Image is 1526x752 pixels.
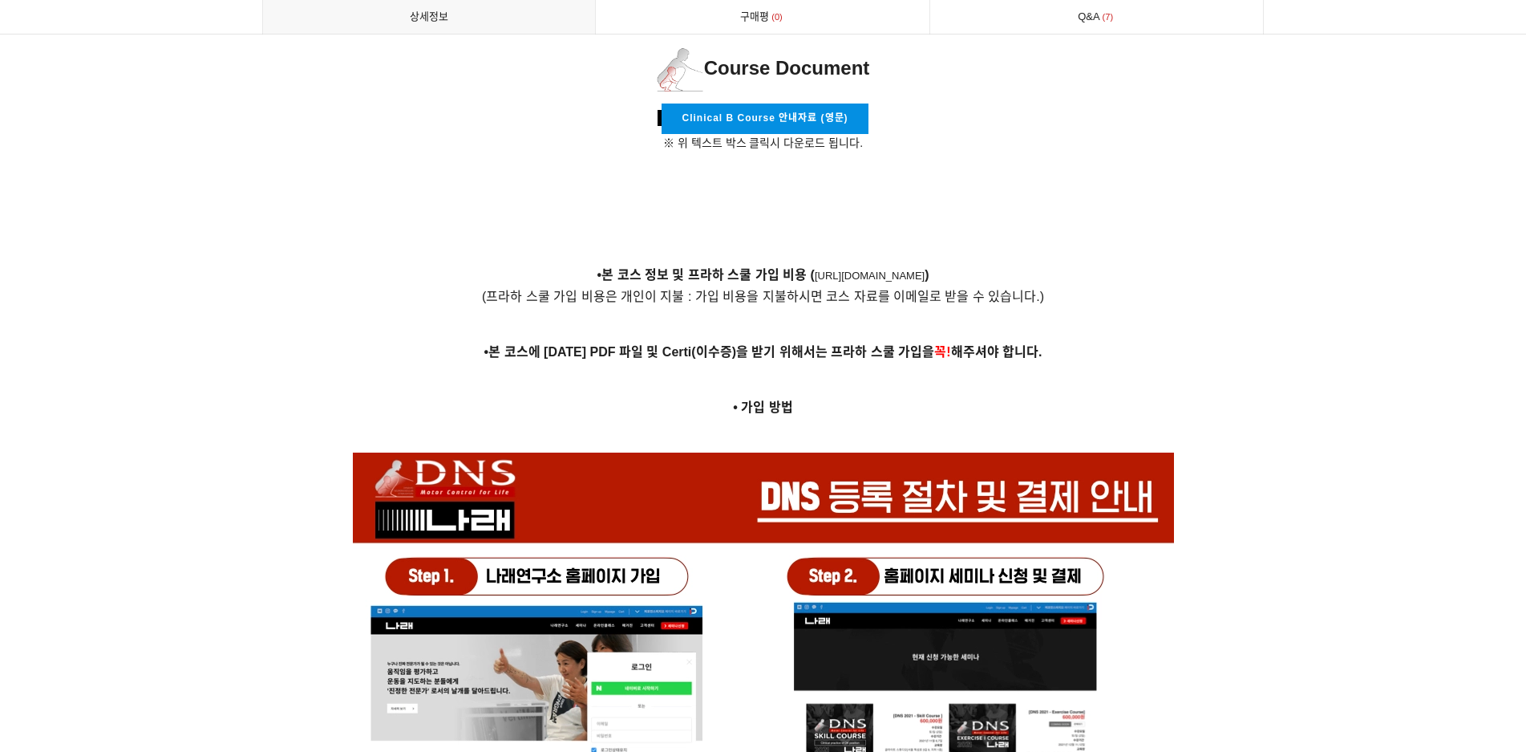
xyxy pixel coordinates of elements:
img: 1597e3e65a0d2.png [657,47,704,91]
span: 꼭! [934,345,950,359]
span: Clinical B Course 안내자료 (영문) [682,112,848,124]
a: ) [925,270,929,282]
strong: •본 코스에 [DATE] PDF 파일 및 Certi(이수증)을 받기 위해서는 프라하 스쿨 가입을 해주셔야 합니다. [484,345,1042,359]
strong: • 가입 방법 [733,400,793,414]
strong: ) [925,268,929,282]
a: Clinical B Course 안내자료 (영문) [662,104,868,133]
span: (프라하 스쿨 가입 비용은 개인이 지불 : 가입 비용을 지불하시면 코스 자료를 이메일로 받을 수 있습니다.) [482,290,1044,303]
strong: •본 코스 정보 및 프라하 스쿨 가입 비용 ( [597,268,815,282]
a: [URL][DOMAIN_NAME] [815,270,925,282]
span: 0 [769,9,785,26]
span: Course Document [657,57,870,79]
span: 7 [1100,9,1116,26]
span: ※ 위 텍스트 박스 클릭시 다운로드 됩니다. [663,136,863,149]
